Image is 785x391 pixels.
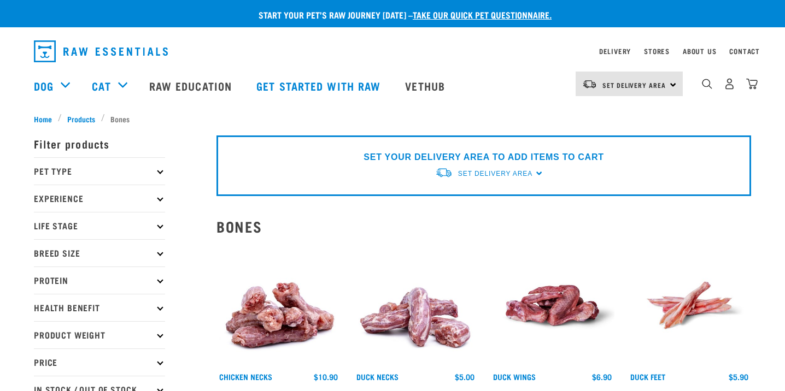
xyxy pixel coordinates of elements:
img: van-moving.png [582,79,597,89]
img: home-icon@2x.png [746,78,758,90]
nav: dropdown navigation [25,36,760,67]
img: home-icon-1@2x.png [702,79,712,89]
a: take our quick pet questionnaire. [413,12,552,17]
span: Products [67,113,95,125]
a: About Us [683,49,716,53]
img: Raw Essentials Logo [34,40,168,62]
nav: breadcrumbs [34,113,751,125]
a: Get started with Raw [245,64,394,108]
a: Duck Wings [493,375,536,378]
div: $10.90 [314,372,338,381]
p: Filter products [34,130,165,157]
a: Duck Necks [356,375,399,378]
a: Dog [34,78,54,94]
a: Chicken Necks [219,375,272,378]
p: SET YOUR DELIVERY AREA TO ADD ITEMS TO CART [364,151,604,164]
img: Raw Essentials Duck Feet Raw Meaty Bones For Dogs [628,244,752,368]
img: Pile Of Duck Necks For Pets [354,244,478,368]
a: Home [34,113,58,125]
a: Delivery [599,49,631,53]
p: Pet Type [34,157,165,185]
img: Pile Of Chicken Necks For Pets [216,244,341,368]
span: Set Delivery Area [602,83,666,87]
a: Cat [92,78,110,94]
div: $5.90 [729,372,748,381]
div: $6.90 [592,372,612,381]
img: Raw Essentials Duck Wings Raw Meaty Bones For Pets [490,244,614,368]
a: Contact [729,49,760,53]
h2: Bones [216,218,751,235]
span: Set Delivery Area [458,170,532,177]
p: Protein [34,266,165,294]
div: $5.00 [455,372,474,381]
p: Health Benefit [34,294,165,321]
p: Price [34,348,165,376]
p: Life Stage [34,212,165,239]
a: Duck Feet [630,375,665,378]
img: user.png [724,78,735,90]
img: van-moving.png [435,167,453,179]
p: Breed Size [34,239,165,266]
a: Products [62,113,101,125]
p: Experience [34,185,165,212]
p: Product Weight [34,321,165,348]
a: Stores [644,49,670,53]
a: Vethub [394,64,459,108]
a: Raw Education [138,64,245,108]
span: Home [34,113,52,125]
